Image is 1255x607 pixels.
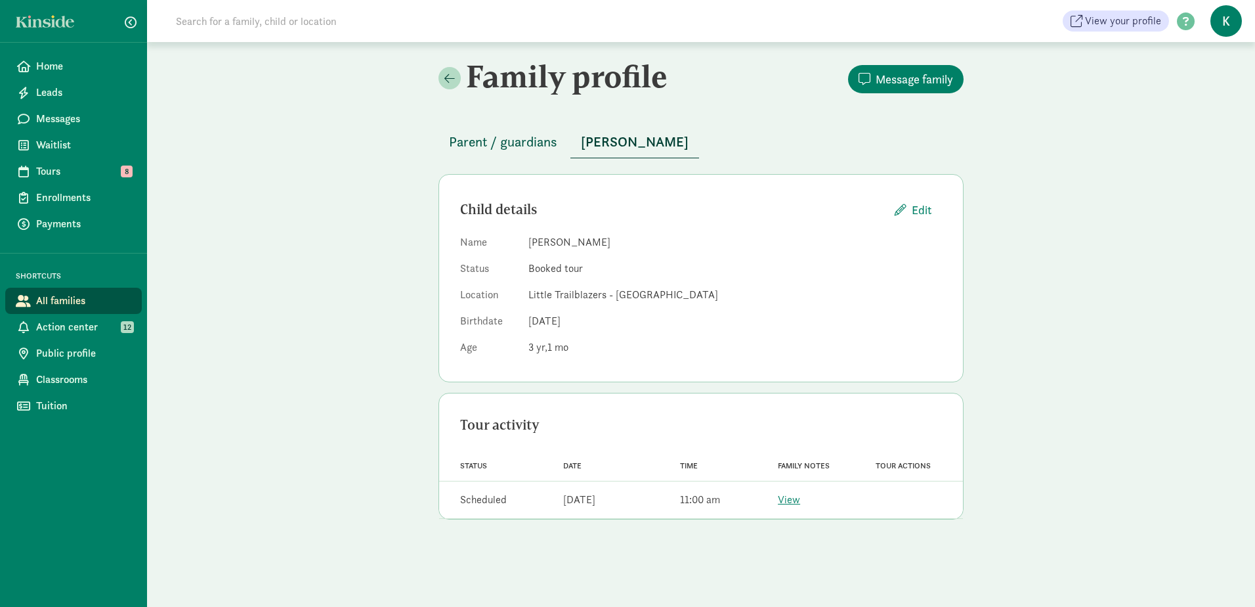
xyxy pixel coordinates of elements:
[36,58,131,74] span: Home
[528,287,942,303] dd: Little Trailblazers - [GEOGRAPHIC_DATA]
[438,135,568,150] a: Parent / guardians
[884,196,942,224] button: Edit
[460,313,518,334] dt: Birthdate
[680,461,698,470] span: Time
[36,346,131,361] span: Public profile
[5,106,142,132] a: Messages
[5,314,142,340] a: Action center 12
[570,126,699,158] button: [PERSON_NAME]
[778,493,800,506] a: View
[680,492,720,508] div: 11:00 am
[460,340,518,361] dt: Age
[438,126,568,158] button: Parent / guardians
[5,288,142,314] a: All families
[912,201,931,219] span: Edit
[36,398,131,414] span: Tuition
[528,340,547,354] span: 3
[36,293,131,309] span: All families
[5,393,142,419] a: Tuition
[5,211,142,237] a: Payments
[563,461,582,470] span: Date
[570,135,699,150] a: [PERSON_NAME]
[36,85,131,101] span: Leads
[1085,13,1161,29] span: View your profile
[1210,5,1242,37] span: K
[36,319,131,335] span: Action center
[460,261,518,282] dt: Status
[121,166,133,177] span: 8
[5,340,142,367] a: Public profile
[528,235,942,250] dd: [PERSON_NAME]
[36,216,131,232] span: Payments
[5,367,142,393] a: Classrooms
[5,79,142,106] a: Leads
[36,137,131,153] span: Waitlist
[876,70,953,88] span: Message family
[528,314,561,328] span: [DATE]
[36,111,131,127] span: Messages
[460,415,942,436] div: Tour activity
[876,461,931,470] span: Tour actions
[5,158,142,185] a: Tours 8
[528,261,942,277] dd: Booked tour
[460,235,518,256] dt: Name
[1063,11,1169,32] a: View your profile
[460,492,507,508] div: Scheduled
[848,65,964,93] button: Message family
[5,53,142,79] a: Home
[121,321,134,333] span: 12
[5,132,142,158] a: Waitlist
[5,185,142,211] a: Enrollments
[36,372,131,388] span: Classrooms
[460,287,518,308] dt: Location
[778,461,830,470] span: Family notes
[438,58,698,95] h2: Family profile
[1189,544,1255,607] iframe: Chat Widget
[449,131,557,152] span: Parent / guardians
[36,190,131,206] span: Enrollments
[36,164,131,179] span: Tours
[168,8,536,34] input: Search for a family, child or location
[563,492,595,508] div: [DATE]
[581,131,689,152] span: [PERSON_NAME]
[547,340,568,354] span: 1
[460,461,487,470] span: Status
[460,199,884,220] div: Child details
